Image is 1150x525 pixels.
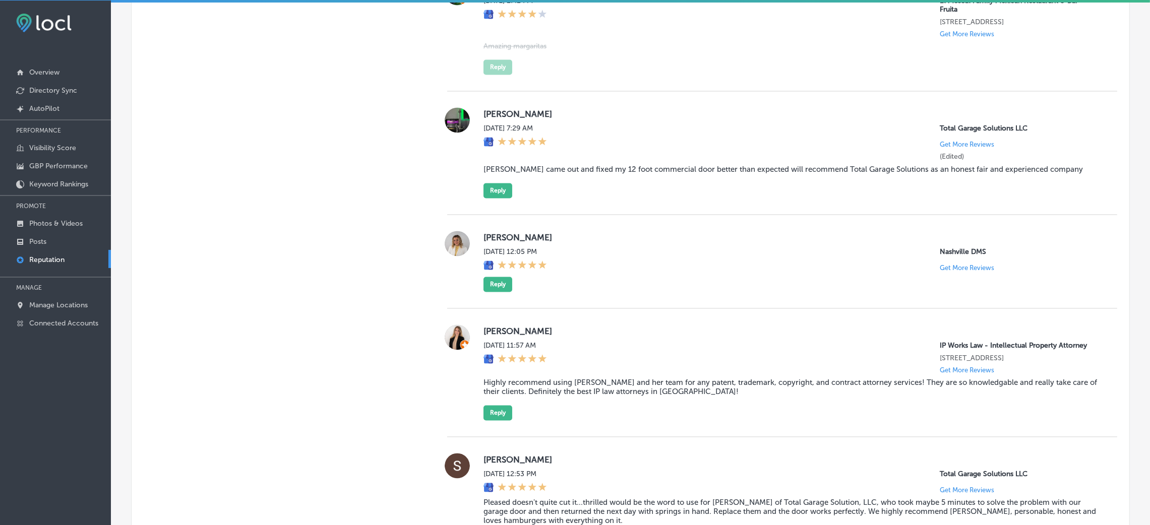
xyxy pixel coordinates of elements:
p: Reputation [29,255,65,264]
button: Reply [483,405,512,420]
label: [PERSON_NAME] [483,454,1101,465]
blockquote: [PERSON_NAME] came out and fixed my 12 foot commercial door better than expected will recommend T... [483,165,1101,174]
button: Reply [483,59,512,75]
label: [PERSON_NAME] [483,232,1101,242]
div: 5 Stars [498,354,547,365]
label: [DATE] 12:53 PM [483,470,547,478]
label: [PERSON_NAME] [483,326,1101,336]
p: 196 West Ashland Street [940,354,1101,362]
p: Total Garage Solutions LLC [940,470,1101,478]
p: AutoPilot [29,104,59,113]
p: Get More Reviews [940,141,994,148]
p: Get More Reviews [940,30,994,38]
p: Photos & Videos [29,219,83,228]
button: Reply [483,183,512,198]
label: [DATE] 7:29 AM [483,124,547,133]
div: 5 Stars [498,260,547,271]
blockquote: Amazing margaritas [483,42,1101,50]
p: Connected Accounts [29,319,98,327]
blockquote: Highly recommend using [PERSON_NAME] and her team for any patent, trademark, copyright, and contr... [483,378,1101,396]
p: Overview [29,68,59,77]
p: Visibility Score [29,144,76,152]
blockquote: Pleased doesn't quite cut it...thrilled would be the word to use for [PERSON_NAME] of Total Garag... [483,498,1101,525]
p: Directory Sync [29,86,77,95]
div: 5 Stars [498,137,547,148]
p: Manage Locations [29,301,88,309]
p: Keyword Rankings [29,180,88,188]
div: 5 Stars [498,482,547,493]
button: Reply [483,277,512,292]
p: Get More Reviews [940,366,994,374]
div: 4 Stars [498,9,547,20]
label: (Edited) [940,152,964,161]
p: Get More Reviews [940,486,994,494]
p: GBP Performance [29,162,88,170]
p: Nashville DMS [940,247,1101,256]
label: [DATE] 12:05 PM [483,247,547,256]
img: fda3e92497d09a02dc62c9cd864e3231.png [16,14,72,32]
p: Total Garage Solutions LLC [940,124,1101,133]
p: 439 US-6 [940,18,1101,26]
p: Posts [29,237,46,246]
p: Get More Reviews [940,264,994,272]
label: [PERSON_NAME] [483,109,1101,119]
p: IP Works Law - Intellectual Property Attorney [940,341,1101,350]
label: [DATE] 11:57 AM [483,341,547,350]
